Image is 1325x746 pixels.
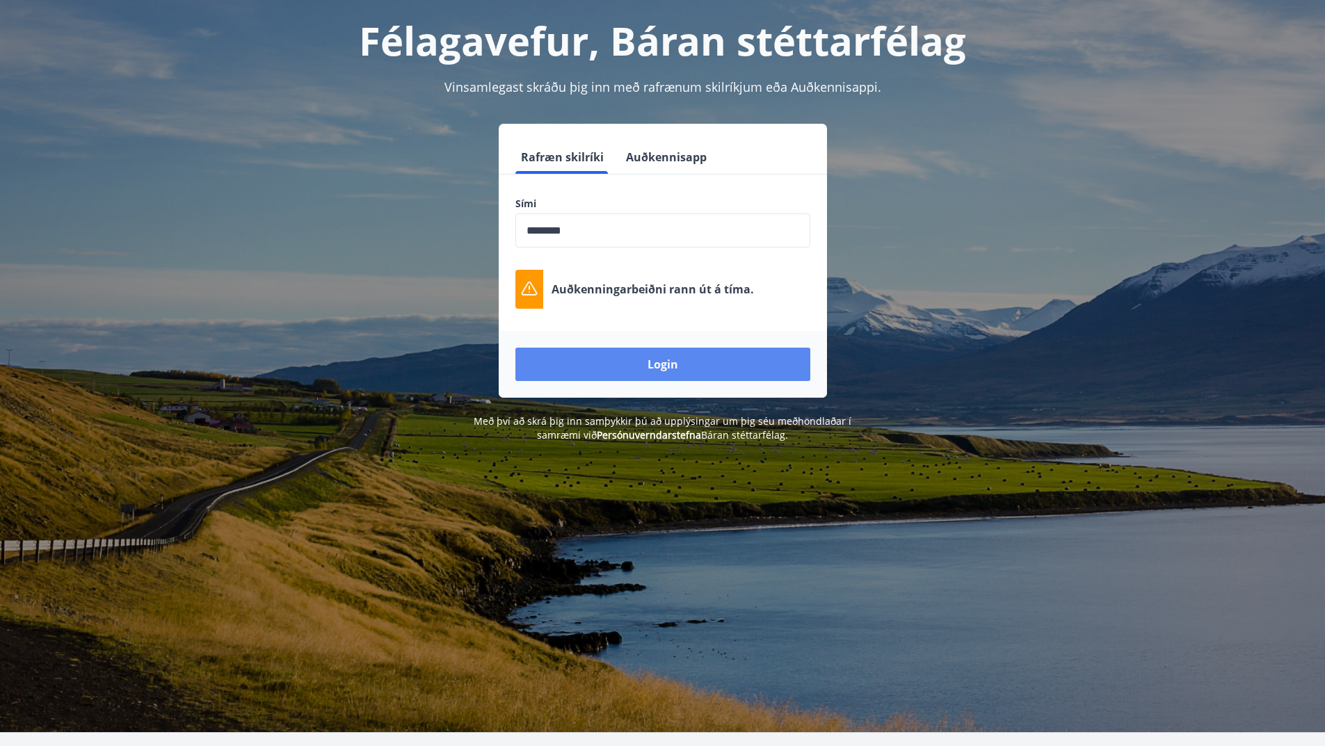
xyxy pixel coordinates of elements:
h1: Félagavefur, Báran stéttarfélag [179,14,1147,67]
span: Vinsamlegast skráðu þig inn með rafrænum skilríkjum eða Auðkennisappi. [444,79,881,95]
button: Auðkennisapp [620,140,712,174]
label: Sími [515,197,810,211]
p: Auðkenningarbeiðni rann út á tíma. [552,282,754,297]
span: Með því að skrá þig inn samþykkir þú að upplýsingar um þig séu meðhöndlaðar í samræmi við Báran s... [474,414,851,441]
button: Rafræn skilríki [515,140,609,174]
a: Persónuverndarstefna [597,428,701,441]
button: Login [515,348,810,381]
